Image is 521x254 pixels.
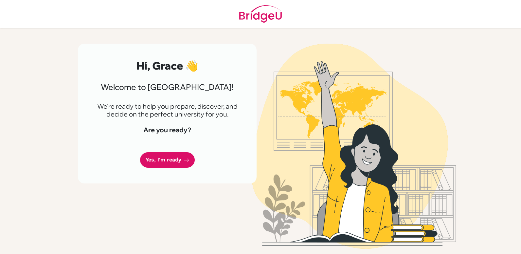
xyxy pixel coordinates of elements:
a: Yes, I'm ready [140,152,195,168]
p: We're ready to help you prepare, discover, and decide on the perfect university for you. [94,102,241,118]
h2: Hi, Grace 👋 [94,59,241,72]
h3: Welcome to [GEOGRAPHIC_DATA]! [94,82,241,92]
h4: Are you ready? [94,126,241,134]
